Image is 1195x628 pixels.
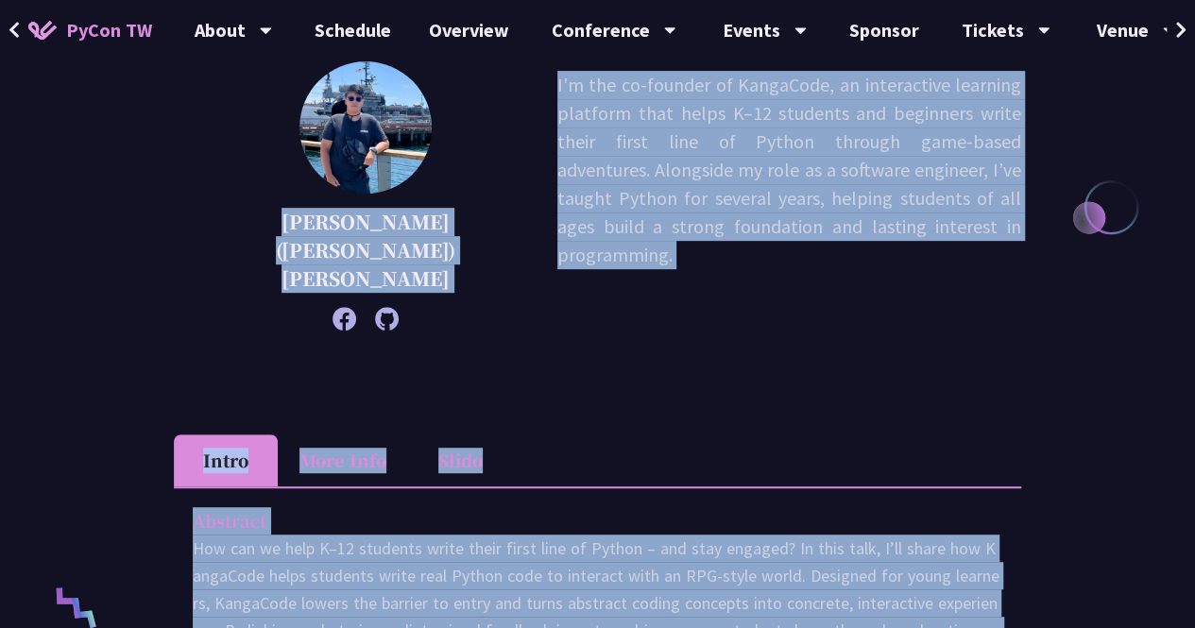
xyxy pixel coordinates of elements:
span: PyCon TW [66,16,152,44]
p: [PERSON_NAME] ([PERSON_NAME]) [PERSON_NAME] [221,208,510,293]
img: Home icon of PyCon TW 2025 [28,21,57,40]
li: Intro [174,434,278,486]
a: PyCon TW [9,7,171,54]
p: Abstract [193,507,965,535]
img: Chieh-Hung (Jeff) Cheng [299,61,432,194]
li: More Info [278,434,408,486]
li: Slido [408,434,512,486]
p: I'm the co-founder of KangaCode, an interactive learning platform that helps K–12 students and be... [557,71,1021,321]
